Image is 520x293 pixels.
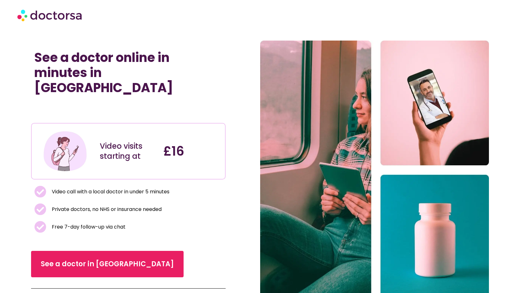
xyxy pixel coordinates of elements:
img: Illustration depicting a young woman in a casual outfit, engaged with her smartphone. She has a p... [42,128,88,174]
a: See a doctor in [GEOGRAPHIC_DATA] [31,251,184,277]
span: Private doctors, no NHS or insurance needed [50,205,162,214]
span: Video call with a local doctor in under 5 minutes [50,187,169,196]
span: Free 7-day follow-up via chat [50,223,126,231]
span: See a doctor in [GEOGRAPHIC_DATA] [41,259,174,269]
iframe: Customer reviews powered by Trustpilot [34,109,222,117]
iframe: Customer reviews powered by Trustpilot [34,102,128,109]
h1: See a doctor online in minutes in [GEOGRAPHIC_DATA] [34,50,222,95]
div: Video visits starting at [100,141,157,161]
h4: £16 [163,144,220,159]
